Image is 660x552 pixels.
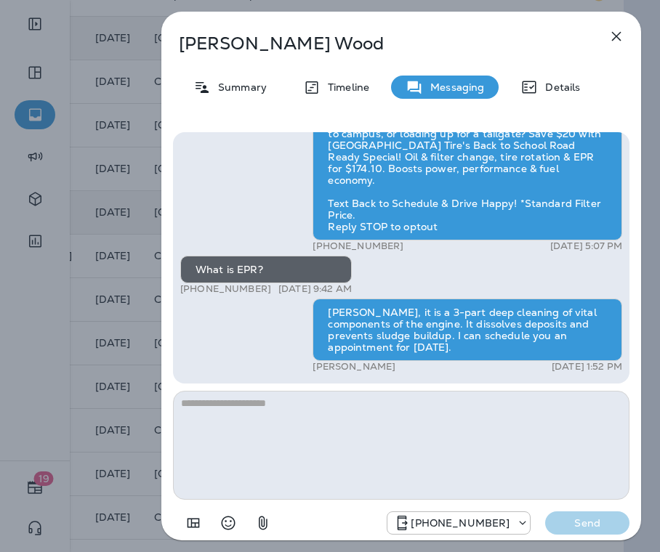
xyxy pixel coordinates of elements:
p: [DATE] 5:07 PM [550,240,622,252]
p: [DATE] 9:42 AM [278,283,352,295]
p: [PERSON_NAME] Wood [179,33,576,54]
p: [PHONE_NUMBER] [180,283,271,295]
p: [DATE] 1:52 PM [552,361,622,373]
div: +1 (984) 409-9300 [387,514,530,532]
button: Select an emoji [214,508,243,537]
div: Hi [PERSON_NAME], carpooling to class, commuting to campus, or loading up for a tailgate? Save $2... [313,88,622,240]
p: Timeline [321,81,369,93]
p: [PHONE_NUMBER] [411,517,510,529]
button: Add in a premade template [179,508,208,537]
p: Details [538,81,580,93]
div: What is EPR? [180,256,352,283]
p: [PERSON_NAME] [313,361,395,373]
p: [PHONE_NUMBER] [313,240,403,252]
p: Summary [211,81,267,93]
div: [PERSON_NAME], it is a 3-part deep cleaning of vital components of the engine. It dissolves depos... [313,299,622,361]
p: Messaging [423,81,484,93]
